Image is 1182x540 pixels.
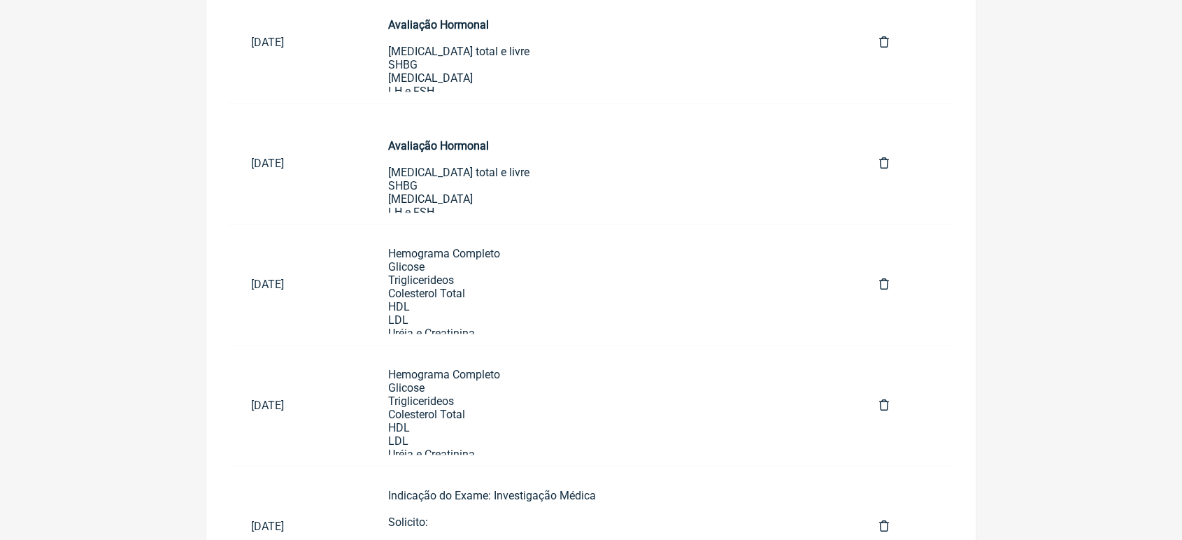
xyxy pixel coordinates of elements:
a: [DATE] [229,24,366,60]
a: [DATE] [229,267,366,302]
div: [MEDICAL_DATA] total e livre SHBG [MEDICAL_DATA] LH e FSH Prolactina Progesterona [MEDICAL_DATA]-... [388,126,834,285]
div: [MEDICAL_DATA] total e livre SHBG [MEDICAL_DATA] LH e FSH Prolactina Progesterona [MEDICAL_DATA]-... [388,5,834,164]
a: Avaliação Hormonal[MEDICAL_DATA] total e livreSHBG[MEDICAL_DATA]LH e FSHProlactinaProgesterona[ME... [366,115,857,213]
a: Hemograma CompletoGlicoseTriglicerideosColesterol TotalHDLLDLUréia e CreatininaHepatograma Comple... [366,236,857,334]
a: [DATE] [229,145,366,181]
strong: Avaliação Hormonal [388,139,489,152]
a: [DATE] [229,388,366,423]
strong: Avaliação Hormonal [388,18,489,31]
a: Hemograma CompletoGlicoseTriglicerideosColesterol TotalHDLLDLUréia e CreatininaHepatograma Comple... [366,357,857,455]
